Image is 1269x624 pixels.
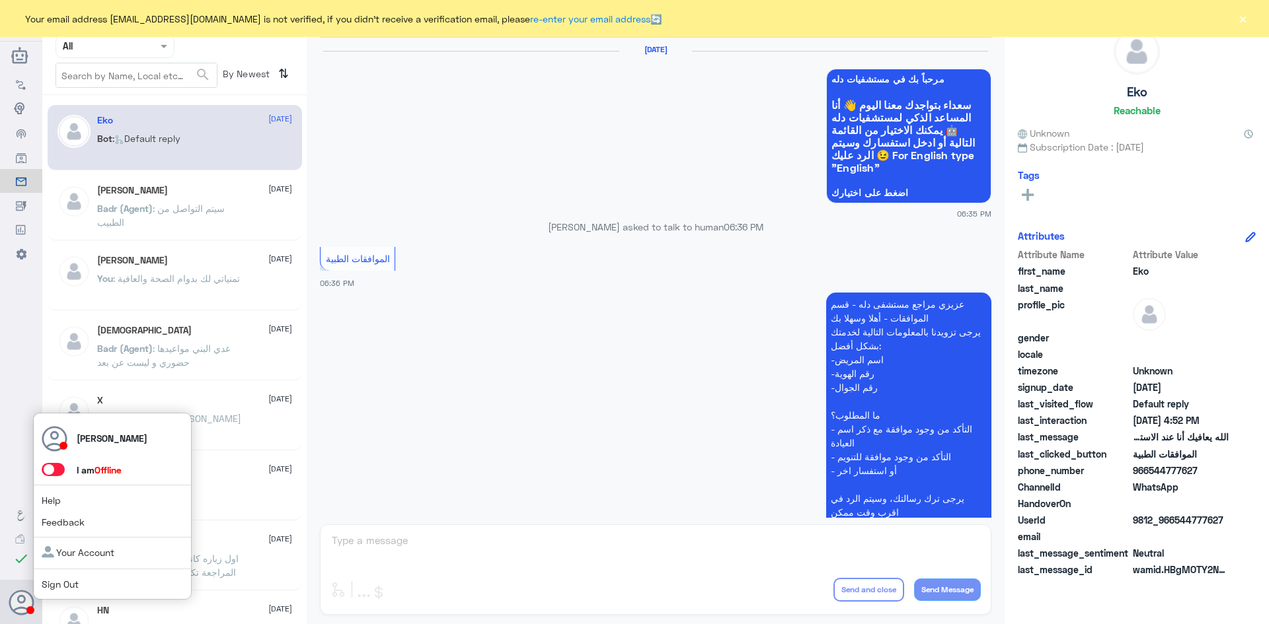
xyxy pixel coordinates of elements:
[1133,464,1229,477] span: 966544777627
[42,578,79,590] a: Sign Out
[833,578,904,602] button: Send and close
[1018,397,1130,411] span: last_visited_flow
[1133,364,1229,378] span: Unknown
[268,113,292,125] span: [DATE]
[1133,413,1229,427] span: 2025-08-06T13:52:03.523Z
[1018,546,1130,560] span: last_message_sentiment
[42,495,61,506] a: Help
[9,590,34,615] button: Avatar
[1018,430,1130,444] span: last_message
[42,516,85,528] a: Feedback
[1018,126,1069,140] span: Unknown
[97,395,103,406] h5: X
[58,255,91,288] img: defaultAdmin.png
[268,183,292,195] span: [DATE]
[831,74,986,85] span: مرحباً بك في مستشفيات دله
[97,273,113,284] span: You
[1127,85,1147,100] h5: Eko
[195,67,211,83] span: search
[268,323,292,335] span: [DATE]
[619,45,692,54] h6: [DATE]
[97,133,112,144] span: Bot
[1018,331,1130,345] span: gender
[1236,12,1249,25] button: ×
[268,463,292,475] span: [DATE]
[1133,546,1229,560] span: 0
[1133,298,1166,331] img: defaultAdmin.png
[1133,480,1229,494] span: 2
[217,63,273,89] span: By Newest
[1133,264,1229,278] span: Eko
[1018,140,1256,154] span: Subscription Date : [DATE]
[320,220,991,234] p: [PERSON_NAME] asked to talk to human
[326,253,390,264] span: الموافقات الطبية
[826,293,991,551] p: 4/8/2025, 6:36 PM
[42,547,114,558] a: Your Account
[1018,513,1130,527] span: UserId
[13,551,29,567] i: check
[195,64,211,86] button: search
[25,12,662,26] span: Your email address [EMAIL_ADDRESS][DOMAIN_NAME] is not verified, if you didn't receive a verifica...
[1133,248,1229,261] span: Attribute Value
[97,325,192,336] h5: سبحان الله
[1133,397,1229,411] span: Default reply
[97,203,225,228] span: : سيتم التواصل من الطبيب
[97,255,168,266] h5: Mohammed ALRASHED
[58,115,91,148] img: defaultAdmin.png
[1018,497,1130,510] span: HandoverOn
[1018,464,1130,477] span: phone_number
[112,133,180,144] span: : Default reply
[97,343,230,368] span: : غدي البني مواعيدها حضوري و ليست عن بعد
[1133,430,1229,444] span: الله يعافيك أنا عند الاستشاري أحند الزبيدي وقدم طلب لعلاج طبيعي يوم الاحد وانرفض ورجعت المستشفى ع...
[530,13,650,24] a: re-enter your email address
[831,98,986,174] span: سعداء بتواجدك معنا اليوم 👋 أنا المساعد الذكي لمستشفيات دله 🤖 يمكنك الاختيار من القائمة التالية أو...
[1018,530,1130,543] span: email
[268,603,292,615] span: [DATE]
[268,533,292,545] span: [DATE]
[831,188,986,198] span: اضغط على اختيارك
[1018,347,1130,361] span: locale
[1018,364,1130,378] span: timezone
[268,253,292,265] span: [DATE]
[58,395,91,428] img: defaultAdmin.png
[320,279,354,287] span: 06:36 PM
[97,203,153,214] span: Badr (Agent)
[77,431,147,445] p: [PERSON_NAME]
[1018,264,1130,278] span: first_name
[113,273,240,284] span: : تمنياتي لك بدوام الصحة والعافية
[1133,530,1229,543] span: null
[1018,563,1130,576] span: last_message_id
[278,63,289,85] i: ⇅
[1018,413,1130,427] span: last_interaction
[97,185,168,196] h5: Anas
[97,343,153,354] span: Badr (Agent)
[1018,281,1130,295] span: last_name
[58,325,91,358] img: defaultAdmin.png
[1018,298,1130,328] span: profile_pic
[97,115,113,126] h5: Eko
[1018,380,1130,394] span: signup_date
[957,208,991,219] span: 06:35 PM
[1133,347,1229,361] span: null
[1018,447,1130,461] span: last_clicked_button
[1133,513,1229,527] span: 9812_966544777627
[1114,29,1159,74] img: defaultAdmin.png
[1018,248,1130,261] span: Attribute Name
[1018,480,1130,494] span: ChannelId
[724,221,763,232] span: 06:36 PM
[1114,104,1161,116] h6: Reachable
[914,578,981,601] button: Send Message
[1018,169,1040,181] h6: Tags
[95,464,122,475] span: Offline
[1133,563,1229,576] span: wamid.HBgMOTY2NTQ0Nzc3NjI3FQIAEhgUM0E0RTQ3RjAyNENDRkE5NUI2N0EA
[56,63,217,87] input: Search by Name, Local etc…
[77,464,122,475] span: I am
[1133,380,1229,394] span: 2025-08-04T15:35:52.317Z
[1018,230,1065,242] h6: Attributes
[1133,331,1229,345] span: null
[58,185,91,218] img: defaultAdmin.png
[1133,447,1229,461] span: الموافقات الطبية
[97,605,109,616] h5: HN
[1133,497,1229,510] span: null
[268,393,292,405] span: [DATE]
